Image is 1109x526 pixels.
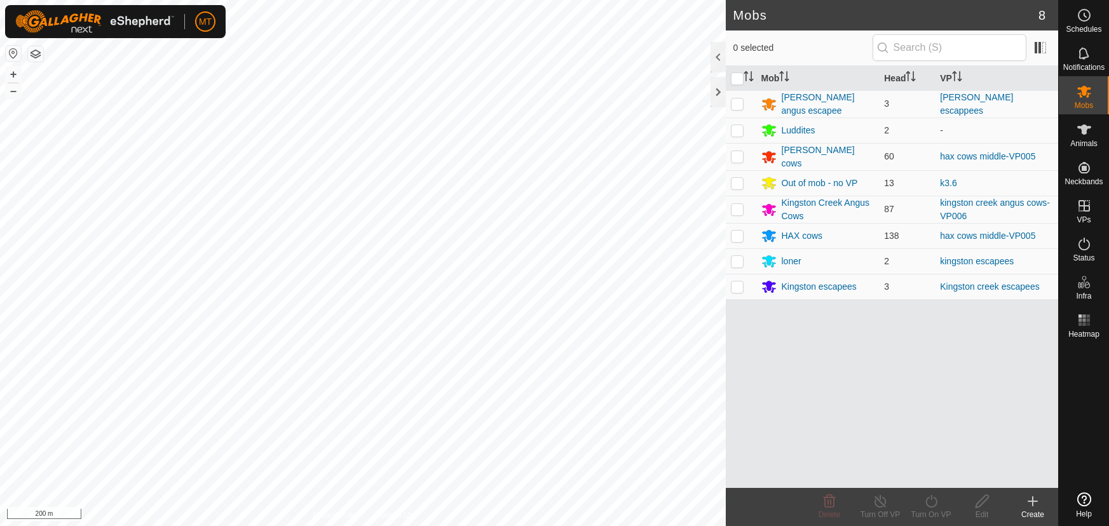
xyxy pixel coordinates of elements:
[940,92,1013,116] a: [PERSON_NAME] escappees
[906,509,956,520] div: Turn On VP
[940,256,1014,266] a: kingston escapees
[782,124,815,137] div: Luddites
[935,66,1058,91] th: VP
[884,98,889,109] span: 3
[956,509,1007,520] div: Edit
[884,231,899,241] span: 138
[744,73,754,83] p-sorticon: Activate to sort
[1068,330,1099,338] span: Heatmap
[940,198,1050,221] a: kingston creek angus cows-VP006
[879,66,935,91] th: Head
[1070,140,1098,147] span: Animals
[1063,64,1105,71] span: Notifications
[779,73,789,83] p-sorticon: Activate to sort
[1066,25,1101,33] span: Schedules
[1073,254,1094,262] span: Status
[313,509,360,521] a: Privacy Policy
[884,125,889,135] span: 2
[199,15,212,29] span: MT
[884,281,889,292] span: 3
[884,256,889,266] span: 2
[28,46,43,62] button: Map Layers
[1038,6,1045,25] span: 8
[15,10,174,33] img: Gallagher Logo
[1077,216,1091,224] span: VPs
[1075,102,1093,109] span: Mobs
[733,41,873,55] span: 0 selected
[940,231,1035,241] a: hax cows middle-VP005
[1007,509,1058,520] div: Create
[940,281,1039,292] a: Kingston creek escapees
[782,229,823,243] div: HAX cows
[1065,178,1103,185] span: Neckbands
[884,151,894,161] span: 60
[782,280,857,293] div: Kingston escapees
[884,178,894,188] span: 13
[782,177,858,190] div: Out of mob - no VP
[855,509,906,520] div: Turn Off VP
[782,91,874,118] div: [PERSON_NAME] angus escapee
[940,151,1035,161] a: hax cows middle-VP005
[935,118,1058,143] td: -
[819,510,841,519] span: Delete
[782,196,874,223] div: Kingston Creek Angus Cows
[1076,292,1091,300] span: Infra
[873,34,1026,61] input: Search (S)
[906,73,916,83] p-sorticon: Activate to sort
[940,178,956,188] a: k3.6
[6,67,21,82] button: +
[1076,510,1092,518] span: Help
[782,144,874,170] div: [PERSON_NAME] cows
[733,8,1038,23] h2: Mobs
[884,204,894,214] span: 87
[952,73,962,83] p-sorticon: Activate to sort
[756,66,880,91] th: Mob
[782,255,801,268] div: loner
[1059,487,1109,523] a: Help
[6,46,21,61] button: Reset Map
[6,83,21,98] button: –
[375,509,412,521] a: Contact Us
